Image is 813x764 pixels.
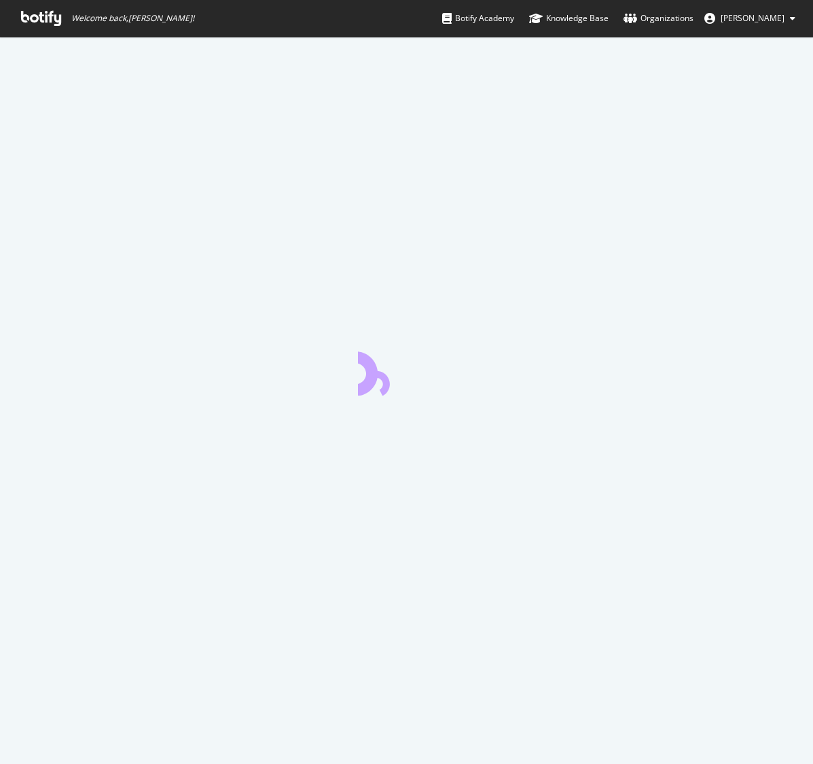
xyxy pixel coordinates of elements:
[624,12,693,25] div: Organizations
[693,7,806,29] button: [PERSON_NAME]
[442,12,514,25] div: Botify Academy
[721,12,784,24] span: Bonnie Gibbons
[529,12,609,25] div: Knowledge Base
[71,13,194,24] span: Welcome back, [PERSON_NAME] !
